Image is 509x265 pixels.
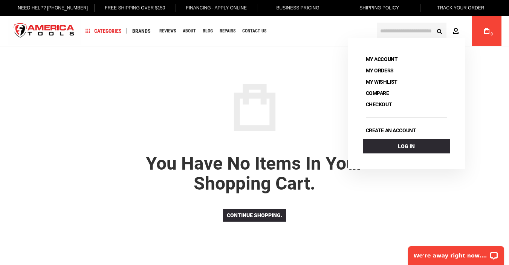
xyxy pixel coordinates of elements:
a: 0 [480,16,494,46]
a: My Wishlist [363,77,400,87]
a: Log In [363,139,450,153]
a: My Account [363,54,400,64]
a: Checkout [363,99,395,110]
p: You have no items in your shopping cart. [119,154,390,194]
span: Shipping Policy [359,5,399,11]
a: Compare [363,88,392,98]
a: About [179,26,199,36]
span: Repairs [220,29,235,33]
a: Brands [129,26,154,36]
a: Blog [199,26,216,36]
span: Reviews [159,29,176,33]
a: Repairs [216,26,239,36]
span: About [183,29,196,33]
a: Contact Us [239,26,270,36]
a: store logo [8,17,81,45]
a: Create an account [363,125,419,136]
span: Brands [132,28,151,34]
span: 0 [491,32,493,36]
a: My Orders [363,65,396,76]
span: Contact Us [242,29,266,33]
a: Reviews [156,26,179,36]
span: Categories [86,28,122,34]
img: America Tools [8,17,81,45]
iframe: LiveChat chat widget [403,241,509,265]
a: Categories [82,26,125,36]
button: Search [432,24,446,38]
span: Blog [203,29,213,33]
a: Continue shopping. [223,209,286,222]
